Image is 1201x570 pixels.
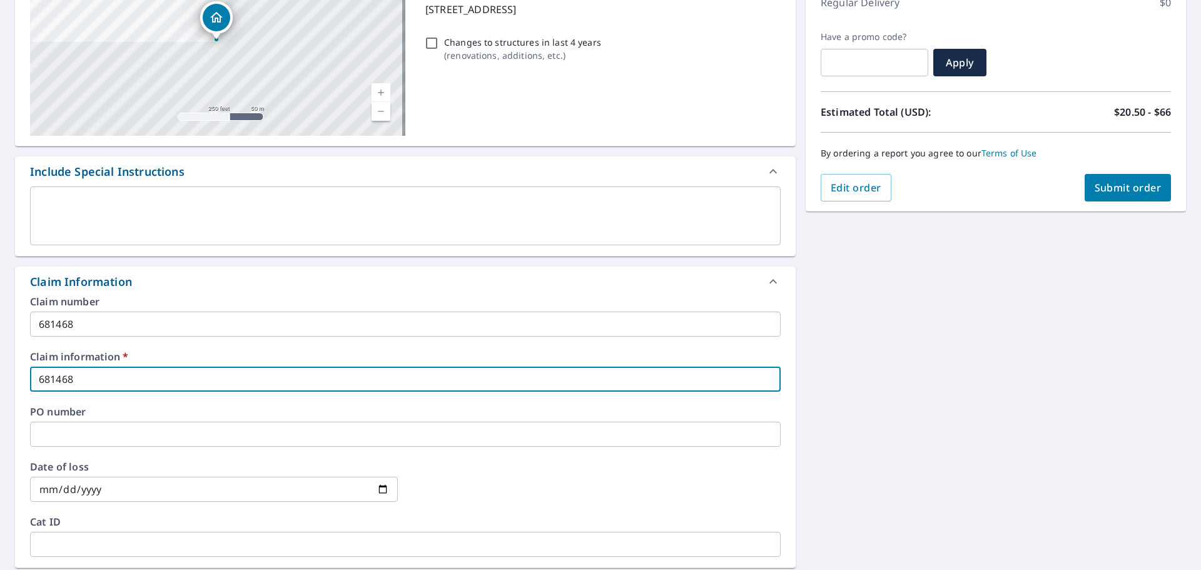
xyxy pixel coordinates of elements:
button: Edit order [821,174,891,201]
label: Claim number [30,297,781,307]
div: Include Special Instructions [15,156,796,186]
label: PO number [30,407,781,417]
label: Have a promo code? [821,31,928,43]
label: Claim information [30,352,781,362]
p: $20.50 - $66 [1114,104,1171,120]
p: By ordering a report you agree to our [821,148,1171,159]
div: Claim Information [15,267,796,297]
button: Submit order [1085,174,1172,201]
span: Submit order [1095,181,1162,195]
div: Claim Information [30,273,132,290]
div: Include Special Instructions [30,163,185,180]
a: Terms of Use [981,147,1037,159]
div: Dropped pin, building 1, Residential property, 9808 Winged Foot Dr Louisville, KY 40223 [200,1,233,40]
a: Current Level 17, Zoom In [372,83,390,102]
a: Current Level 17, Zoom Out [372,102,390,121]
p: [STREET_ADDRESS] [425,2,776,17]
p: Changes to structures in last 4 years [444,36,601,49]
span: Edit order [831,181,881,195]
label: Date of loss [30,462,398,472]
p: ( renovations, additions, etc. ) [444,49,601,62]
p: Estimated Total (USD): [821,104,996,120]
button: Apply [933,49,986,76]
label: Cat ID [30,517,781,527]
span: Apply [943,56,976,69]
